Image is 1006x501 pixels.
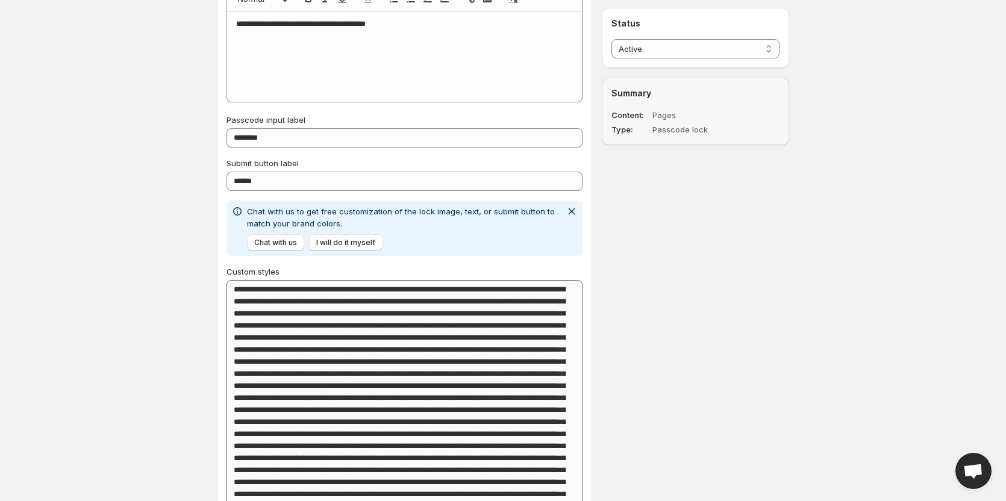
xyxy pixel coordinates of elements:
span: Chat with us [254,238,297,247]
button: Chat with us [247,234,304,251]
dt: Type : [611,123,650,135]
button: I will do it myself [309,234,383,251]
div: Open chat [955,453,992,489]
span: Custom styles [227,267,280,276]
dd: Pages [652,109,745,121]
h2: Summary [611,87,779,99]
h2: Status [611,17,779,30]
span: Chat with us to get free customization of the lock image, text, or submit button to match your br... [247,207,555,228]
dd: Passcode lock [652,123,745,135]
span: I will do it myself [316,238,375,247]
span: Passcode input label [227,115,305,125]
span: Submit button label [227,158,299,168]
dt: Content : [611,109,650,121]
button: Dismiss notification [563,203,580,220]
